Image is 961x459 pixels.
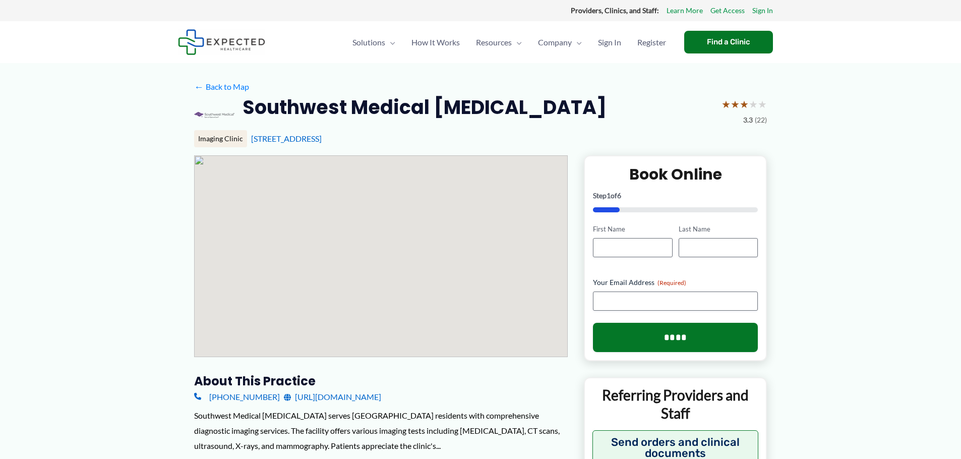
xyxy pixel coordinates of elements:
[758,95,767,113] span: ★
[593,164,758,184] h2: Book Online
[593,277,758,288] label: Your Email Address
[512,25,522,60] span: Menu Toggle
[710,4,745,17] a: Get Access
[194,373,568,389] h3: About this practice
[629,25,674,60] a: Register
[755,113,767,127] span: (22)
[749,95,758,113] span: ★
[590,25,629,60] a: Sign In
[194,130,247,147] div: Imaging Clinic
[752,4,773,17] a: Sign In
[194,408,568,453] div: Southwest Medical [MEDICAL_DATA] serves [GEOGRAPHIC_DATA] residents with comprehensive diagnostic...
[743,113,753,127] span: 3.3
[344,25,403,60] a: SolutionsMenu Toggle
[598,25,621,60] span: Sign In
[476,25,512,60] span: Resources
[352,25,385,60] span: Solutions
[284,389,381,405] a: [URL][DOMAIN_NAME]
[194,389,280,405] a: [PHONE_NUMBER]
[593,224,672,234] label: First Name
[607,191,611,200] span: 1
[731,95,740,113] span: ★
[194,79,249,94] a: ←Back to Map
[617,191,621,200] span: 6
[403,25,468,60] a: How It Works
[251,134,322,143] a: [STREET_ADDRESS]
[571,6,659,15] strong: Providers, Clinics, and Staff:
[572,25,582,60] span: Menu Toggle
[722,95,731,113] span: ★
[243,95,607,120] h2: Southwest Medical [MEDICAL_DATA]
[385,25,395,60] span: Menu Toggle
[740,95,749,113] span: ★
[178,29,265,55] img: Expected Healthcare Logo - side, dark font, small
[684,31,773,53] a: Find a Clinic
[411,25,460,60] span: How It Works
[679,224,758,234] label: Last Name
[637,25,666,60] span: Register
[530,25,590,60] a: CompanyMenu Toggle
[592,386,758,423] p: Referring Providers and Staff
[593,192,758,199] p: Step of
[657,279,686,286] span: (Required)
[667,4,703,17] a: Learn More
[468,25,530,60] a: ResourcesMenu Toggle
[344,25,674,60] nav: Primary Site Navigation
[538,25,572,60] span: Company
[194,82,204,91] span: ←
